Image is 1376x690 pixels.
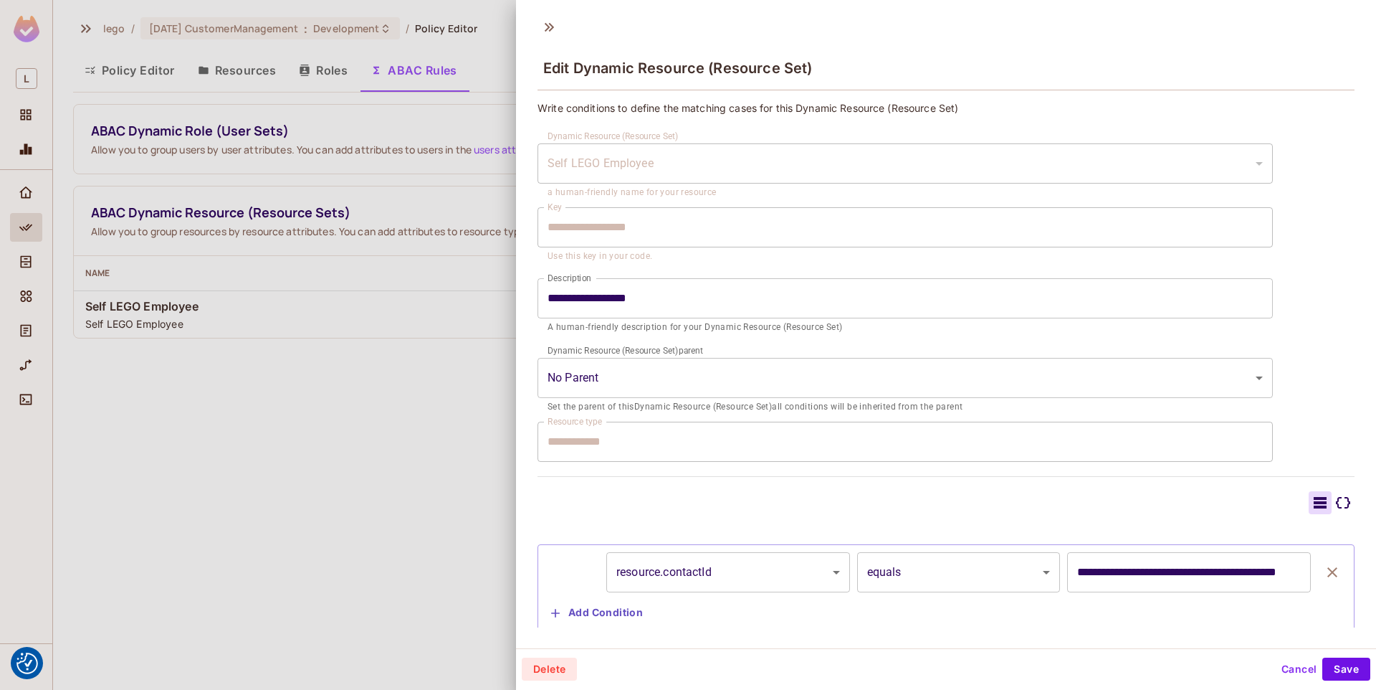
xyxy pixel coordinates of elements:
div: Without label [537,358,1273,398]
p: a human-friendly name for your resource [548,186,1263,200]
div: resource.contactId [606,552,850,592]
p: Write conditions to define the matching cases for this Dynamic Resource (Resource Set) [537,101,1354,115]
button: Delete [522,658,577,681]
div: Without label [537,143,1273,184]
button: Add Condition [545,602,649,625]
button: Cancel [1276,658,1322,681]
button: Save [1322,658,1370,681]
span: Edit Dynamic Resource (Resource Set) [543,60,812,77]
p: A human-friendly description for your Dynamic Resource (Resource Set) [548,321,1263,335]
div: equals [857,552,1061,592]
label: Dynamic Resource (Resource Set) parent [548,344,703,356]
button: Consent Preferences [16,653,38,674]
label: Resource type [548,415,602,427]
label: Dynamic Resource (Resource Set) [548,130,679,142]
img: Revisit consent button [16,653,38,674]
label: Key [548,201,562,213]
p: Set the parent of this Dynamic Resource (Resource Set) all conditions will be inherited from the ... [548,400,1263,415]
p: Use this key in your code. [548,250,1263,264]
label: Description [548,272,591,284]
